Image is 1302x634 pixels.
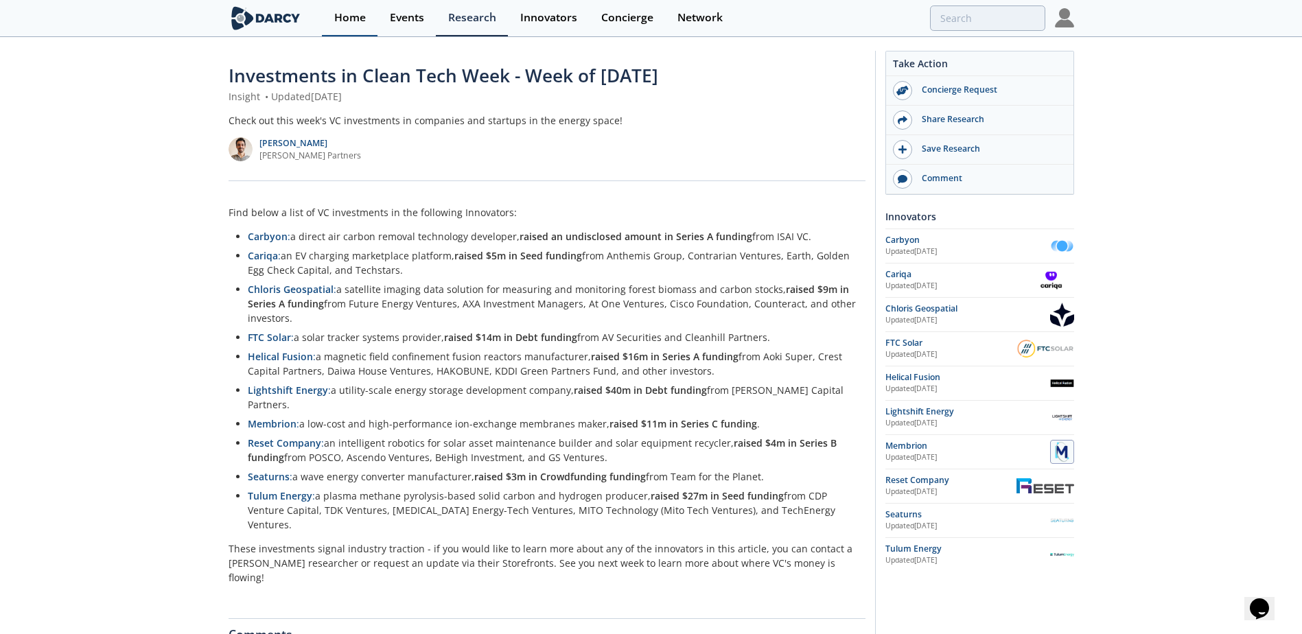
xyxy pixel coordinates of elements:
p: These investments signal industry traction - if you would like to learn more about any of the inn... [229,541,865,585]
strong: raised $14m in Debt funding [444,331,577,344]
div: Updated [DATE] [885,555,1050,566]
div: Research [448,12,496,23]
li: an intelligent robotics for solar asset maintenance builder and solar equipment recycler, from PO... [248,436,856,465]
div: Save Research [912,143,1066,155]
a: Cariqa Updated[DATE] Cariqa [885,268,1074,292]
img: logo-wide.svg [229,6,303,30]
div: Reset Company [885,474,1016,486]
strong: raised $5m in Seed funding [454,249,582,262]
span: Investments in Clean Tech Week - Week of [DATE] [229,63,658,88]
strong: raised $4m in Series B funding [248,436,837,464]
div: Updated [DATE] [885,384,1050,395]
img: Seaturns [1050,508,1074,532]
strong: Reset Company [248,436,321,449]
li: a solar tracker systems provider, from AV Securities and Cleanhill Partners. [248,330,856,344]
strong: raised $16m in Series A funding [591,350,739,363]
p: [PERSON_NAME] [259,137,361,150]
img: Reset Company [1016,478,1074,493]
strong: raised $27m in Seed funding [651,489,784,502]
a: Cariqa: [248,249,281,262]
div: Lightshift Energy [885,406,1050,418]
img: Profile [1055,8,1074,27]
div: Check out this week's VC investments in companies and startups in the energy space! [229,113,865,128]
a: FTC Solar: [248,331,294,344]
strong: Seaturns [248,470,290,483]
div: Seaturns [885,508,1050,521]
img: Cariqa [1028,268,1074,292]
a: Seaturns: [248,470,292,483]
div: Updated [DATE] [885,349,1016,360]
div: Innovators [520,12,577,23]
div: Concierge Request [912,84,1066,96]
img: Tulum Energy [1050,543,1074,567]
a: Carbyon Updated[DATE] Carbyon [885,234,1074,258]
strong: FTC Solar [248,331,291,344]
div: Updated [DATE] [885,486,1016,497]
strong: Membrion [248,417,297,430]
img: Helical Fusion [1050,371,1074,395]
li: a satellite imaging data solution for measuring and monitoring forest biomass and carbon stocks, ... [248,282,856,325]
span: • [263,90,271,103]
strong: Cariqa [248,249,278,262]
div: Carbyon [885,234,1050,246]
img: Carbyon [1050,234,1074,258]
div: Updated [DATE] [885,418,1050,429]
strong: Lightshift Energy [248,384,328,397]
strong: raised $3m in Crowdfunding funding [474,470,646,483]
a: Helical Fusion Updated[DATE] Helical Fusion [885,371,1074,395]
strong: raised $11m in Series C funding [609,417,757,430]
img: Membrion [1050,440,1074,464]
div: Home [334,12,366,23]
div: Updated [DATE] [885,521,1050,532]
a: Seaturns Updated[DATE] Seaturns [885,508,1074,532]
a: FTC Solar Updated[DATE] FTC Solar [885,337,1074,361]
a: Lightshift Energy: [248,384,331,397]
p: [PERSON_NAME] Partners [259,150,361,162]
div: Network [677,12,723,23]
li: a plasma methane pyrolysis-based solid carbon and hydrogen producer, from CDP Venture Capital, TD... [248,489,856,532]
div: Helical Fusion [885,371,1050,384]
input: Advanced Search [930,5,1045,31]
a: Membrion: [248,417,299,430]
div: Chloris Geospatial [885,303,1050,315]
strong: Chloris Geospatial [248,283,334,296]
strong: Carbyon [248,230,288,243]
li: a low-cost and high-performance ion-exchange membranes maker, . [248,416,856,431]
strong: raised $40m in Debt funding [574,384,707,397]
strong: raised $9m in Series A funding [248,283,849,310]
div: Updated [DATE] [885,315,1050,326]
a: Chloris Geospatial Updated[DATE] Chloris Geospatial [885,303,1074,327]
div: Innovators [885,204,1074,228]
a: Membrion Updated[DATE] Membrion [885,440,1074,464]
strong: Helical Fusion [248,350,313,363]
li: a utility-scale energy storage development company, from [PERSON_NAME] Capital Partners. [248,383,856,412]
a: Tulum Energy Updated[DATE] Tulum Energy [885,543,1074,567]
a: Lightshift Energy Updated[DATE] Lightshift Energy [885,406,1074,430]
div: Insight Updated [DATE] [229,89,865,104]
div: FTC Solar [885,337,1016,349]
div: Cariqa [885,268,1028,281]
li: a wave energy converter manufacturer, from Team for the Planet. [248,469,856,484]
a: Tulum Energy: [248,489,315,502]
div: Concierge [601,12,653,23]
iframe: chat widget [1244,579,1288,620]
li: a magnetic field confinement fusion reactors manufacturer, from Aoki Super, Crest Capital Partner... [248,349,856,378]
a: Reset Company Updated[DATE] Reset Company [885,474,1074,498]
div: Updated [DATE] [885,246,1050,257]
strong: Tulum Energy [248,489,312,502]
a: Carbyon: [248,230,290,243]
li: an EV charging marketplace platform, from Anthemis Group, Contrarian Ventures, Earth, Golden Egg ... [248,248,856,277]
strong: raised an undisclosed amount in Series A funding [520,230,752,243]
div: Membrion [885,440,1050,452]
div: Updated [DATE] [885,281,1028,292]
div: Take Action [886,56,1073,76]
li: a direct air carbon removal technology developer, from ISAI VC. [248,229,856,244]
div: Share Research [912,113,1066,126]
div: Events [390,12,424,23]
img: Lightshift Energy [1050,406,1074,430]
a: Chloris Geospatial: [248,283,336,296]
div: Updated [DATE] [885,452,1050,463]
img: Chloris Geospatial [1050,303,1074,327]
a: Reset Company: [248,436,324,449]
img: FTC Solar [1016,337,1074,360]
